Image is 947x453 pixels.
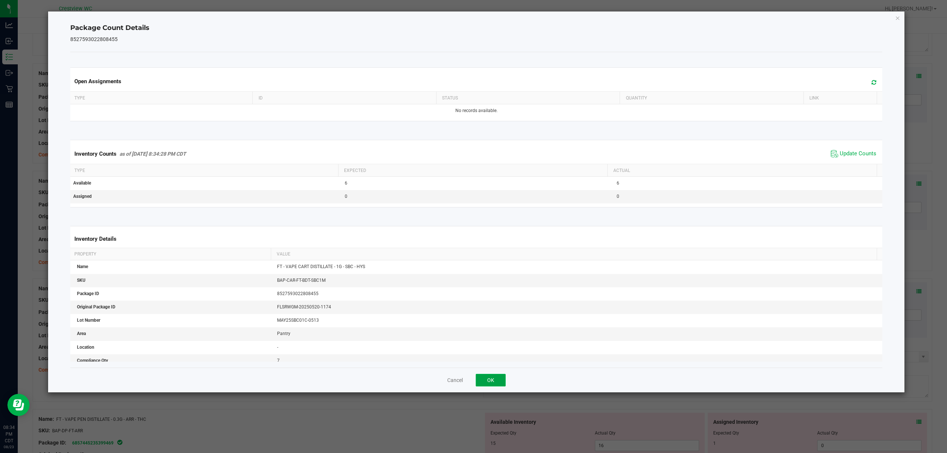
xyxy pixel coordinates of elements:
span: Status [442,95,458,101]
td: No records available. [69,104,884,117]
span: Assigned [73,194,92,199]
span: Quantity [626,95,647,101]
span: Open Assignments [74,78,121,85]
span: 0 [345,194,347,199]
span: 8527593022808455 [277,291,319,296]
span: Actual [613,168,630,173]
span: Link [809,95,819,101]
span: SKU [77,278,85,283]
h5: 8527593022808455 [70,37,883,42]
span: 6 [345,180,347,186]
span: Type [74,168,85,173]
span: Available [73,180,91,186]
span: Type [74,95,85,101]
span: Location [77,345,94,350]
span: Value [277,251,290,257]
span: FLSRWGM-20250520-1174 [277,304,331,310]
span: Inventory Counts [74,151,117,157]
span: ID [259,95,263,101]
span: Property [74,251,96,257]
button: Close [895,13,900,22]
span: BAP-CAR-FT-BDT-SBC1M [277,278,326,283]
h4: Package Count Details [70,23,883,33]
span: 0 [617,194,619,199]
span: - [277,345,278,350]
span: Area [77,331,86,336]
span: FT - VAPE CART DISTILLATE - 1G - SBC - HYS [277,264,365,269]
span: 6 [617,180,619,186]
span: Update Counts [840,150,876,158]
span: as of [DATE] 8:34:28 PM CDT [119,151,186,157]
span: Original Package ID [77,304,115,310]
span: Lot Number [77,318,100,323]
span: Name [77,264,88,269]
span: Pantry [277,331,290,336]
span: MAY25SBC01C-0513 [277,318,319,323]
button: Cancel [447,376,463,384]
span: Compliance Qty [77,358,108,363]
span: Expected [344,168,366,173]
span: Inventory Details [74,236,117,242]
iframe: Resource center [7,394,30,416]
span: Package ID [77,291,99,296]
button: OK [476,374,506,386]
span: 7 [277,358,280,363]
